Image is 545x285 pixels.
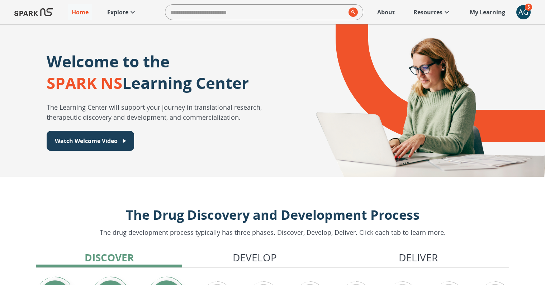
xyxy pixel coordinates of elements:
[233,250,277,265] p: Develop
[377,8,395,16] p: About
[47,102,296,122] p: The Learning Center will support your journey in translational research, therapeutic discovery an...
[100,205,446,225] p: The Drug Discovery and Development Process
[47,72,122,94] span: SPARK NS
[413,8,442,16] p: Resources
[346,5,358,20] button: search
[107,8,128,16] p: Explore
[104,4,141,20] a: Explore
[470,8,505,16] p: My Learning
[374,4,398,20] a: About
[466,4,509,20] a: My Learning
[525,4,532,11] span: 5
[55,137,118,145] p: Watch Welcome Video
[47,131,134,151] button: Watch Welcome Video
[516,5,531,19] button: account of current user
[85,250,134,265] p: Discover
[68,4,92,20] a: Home
[399,250,438,265] p: Deliver
[296,24,545,177] div: A montage of drug development icons and a SPARK NS logo design element
[72,8,89,16] p: Home
[47,51,249,94] p: Welcome to the Learning Center
[100,228,446,237] p: The drug development process typically has three phases. Discover, Develop, Deliver. Click each t...
[410,4,455,20] a: Resources
[14,4,53,21] img: Logo of SPARK at Stanford
[516,5,531,19] div: AG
